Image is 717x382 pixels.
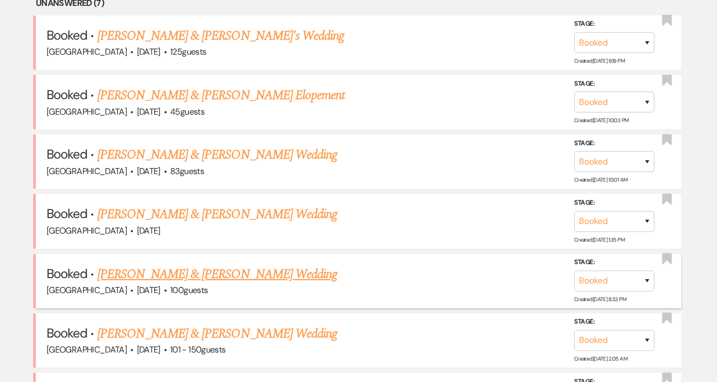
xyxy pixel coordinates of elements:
a: [PERSON_NAME] & [PERSON_NAME] Wedding [97,145,337,164]
span: [GEOGRAPHIC_DATA] [47,344,127,355]
label: Stage: [574,78,654,90]
span: [DATE] [137,225,161,236]
label: Stage: [574,257,654,268]
a: [PERSON_NAME] & [PERSON_NAME]'s Wedding [97,26,345,46]
span: Booked [47,86,87,103]
span: [GEOGRAPHIC_DATA] [47,284,127,296]
label: Stage: [574,316,654,328]
span: Booked [47,205,87,222]
a: [PERSON_NAME] & [PERSON_NAME] Wedding [97,205,337,224]
span: 101 - 150 guests [170,344,225,355]
span: Created: [DATE] 1:35 PM [574,236,624,243]
span: 45 guests [170,106,204,117]
span: Created: [DATE] 9:19 PM [574,57,624,64]
span: Created: [DATE] 8:33 PM [574,296,626,303]
span: [DATE] [137,106,161,117]
span: [GEOGRAPHIC_DATA] [47,225,127,236]
span: Created: [DATE] 10:03 PM [574,117,628,124]
span: Created: [DATE] 10:01 AM [574,176,627,183]
span: 125 guests [170,46,206,57]
span: [GEOGRAPHIC_DATA] [47,166,127,177]
span: [DATE] [137,344,161,355]
span: [DATE] [137,284,161,296]
span: [GEOGRAPHIC_DATA] [47,106,127,117]
span: [GEOGRAPHIC_DATA] [47,46,127,57]
a: [PERSON_NAME] & [PERSON_NAME] Wedding [97,324,337,343]
label: Stage: [574,138,654,149]
span: 100 guests [170,284,208,296]
a: [PERSON_NAME] & [PERSON_NAME] Wedding [97,265,337,284]
span: Booked [47,27,87,43]
span: Created: [DATE] 2:05 AM [574,355,627,362]
label: Stage: [574,197,654,209]
span: [DATE] [137,166,161,177]
a: [PERSON_NAME] & [PERSON_NAME] Elopement [97,86,345,105]
span: Booked [47,325,87,341]
span: Booked [47,146,87,162]
span: [DATE] [137,46,161,57]
span: 83 guests [170,166,204,177]
span: Booked [47,265,87,282]
label: Stage: [574,18,654,30]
